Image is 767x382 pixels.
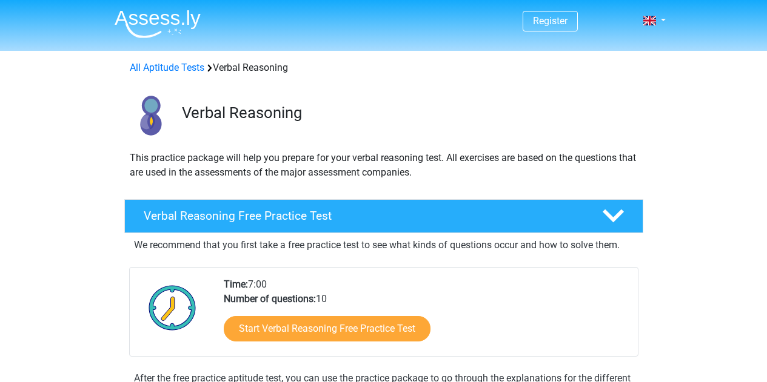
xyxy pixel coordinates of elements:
[119,199,648,233] a: Verbal Reasoning Free Practice Test
[144,209,583,223] h4: Verbal Reasoning Free Practice Test
[130,62,204,73] a: All Aptitude Tests
[533,15,568,27] a: Register
[224,293,316,305] b: Number of questions:
[224,278,248,290] b: Time:
[130,151,638,180] p: This practice package will help you prepare for your verbal reasoning test. All exercises are bas...
[115,10,201,38] img: Assessly
[224,316,430,341] a: Start Verbal Reasoning Free Practice Test
[125,61,643,75] div: Verbal Reasoning
[134,238,634,252] p: We recommend that you first take a free practice test to see what kinds of questions occur and ho...
[215,277,637,356] div: 7:00 10
[125,90,176,141] img: verbal reasoning
[142,277,203,338] img: Clock
[182,104,634,122] h3: Verbal Reasoning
